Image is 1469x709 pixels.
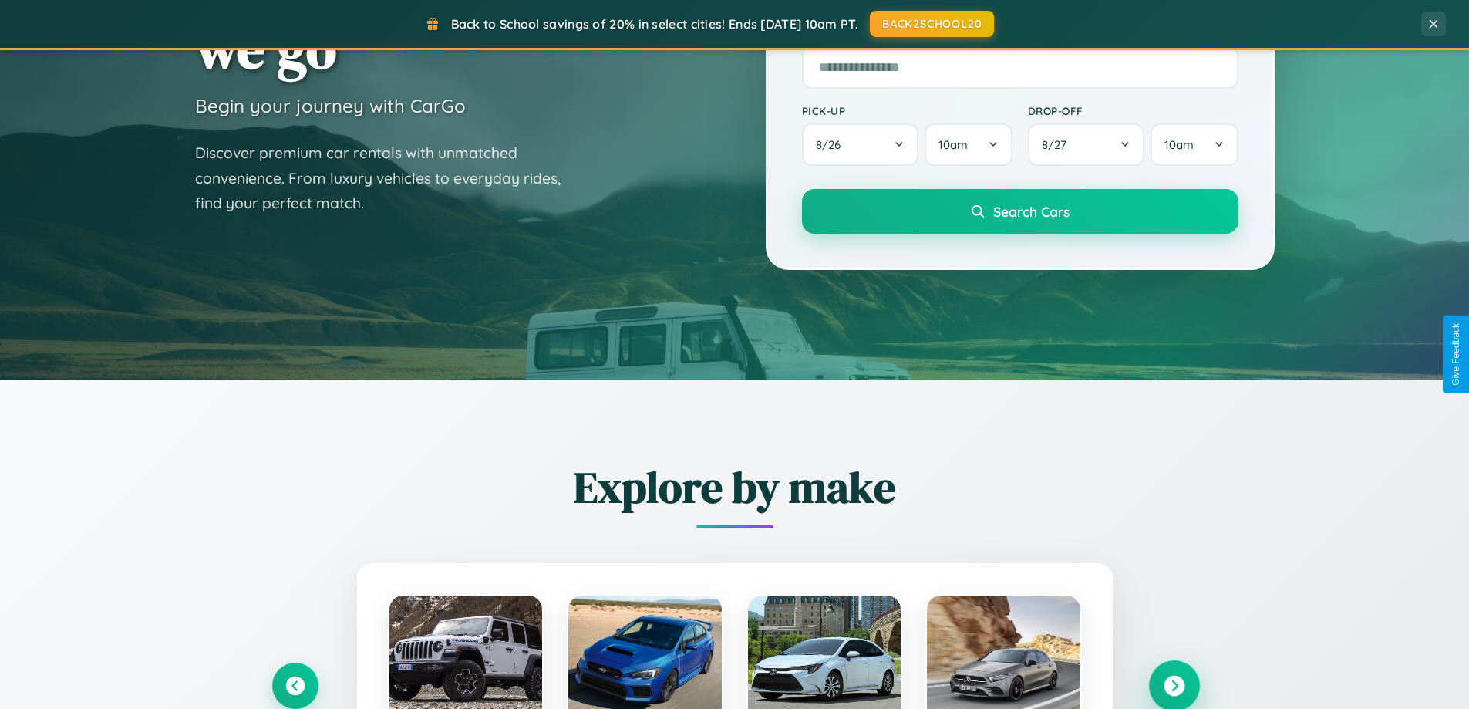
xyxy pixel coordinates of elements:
[816,137,848,152] span: 8 / 26
[870,11,994,37] button: BACK2SCHOOL20
[1028,123,1145,166] button: 8/27
[1028,104,1238,117] label: Drop-off
[272,457,1198,517] h2: Explore by make
[802,104,1012,117] label: Pick-up
[1450,323,1461,386] div: Give Feedback
[802,189,1238,234] button: Search Cars
[1151,123,1238,166] button: 10am
[195,94,466,117] h3: Begin your journey with CarGo
[1042,137,1074,152] span: 8 / 27
[802,123,919,166] button: 8/26
[925,123,1012,166] button: 10am
[993,203,1070,220] span: Search Cars
[451,16,858,32] span: Back to School savings of 20% in select cities! Ends [DATE] 10am PT.
[195,140,581,216] p: Discover premium car rentals with unmatched convenience. From luxury vehicles to everyday rides, ...
[938,137,968,152] span: 10am
[1164,137,1194,152] span: 10am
